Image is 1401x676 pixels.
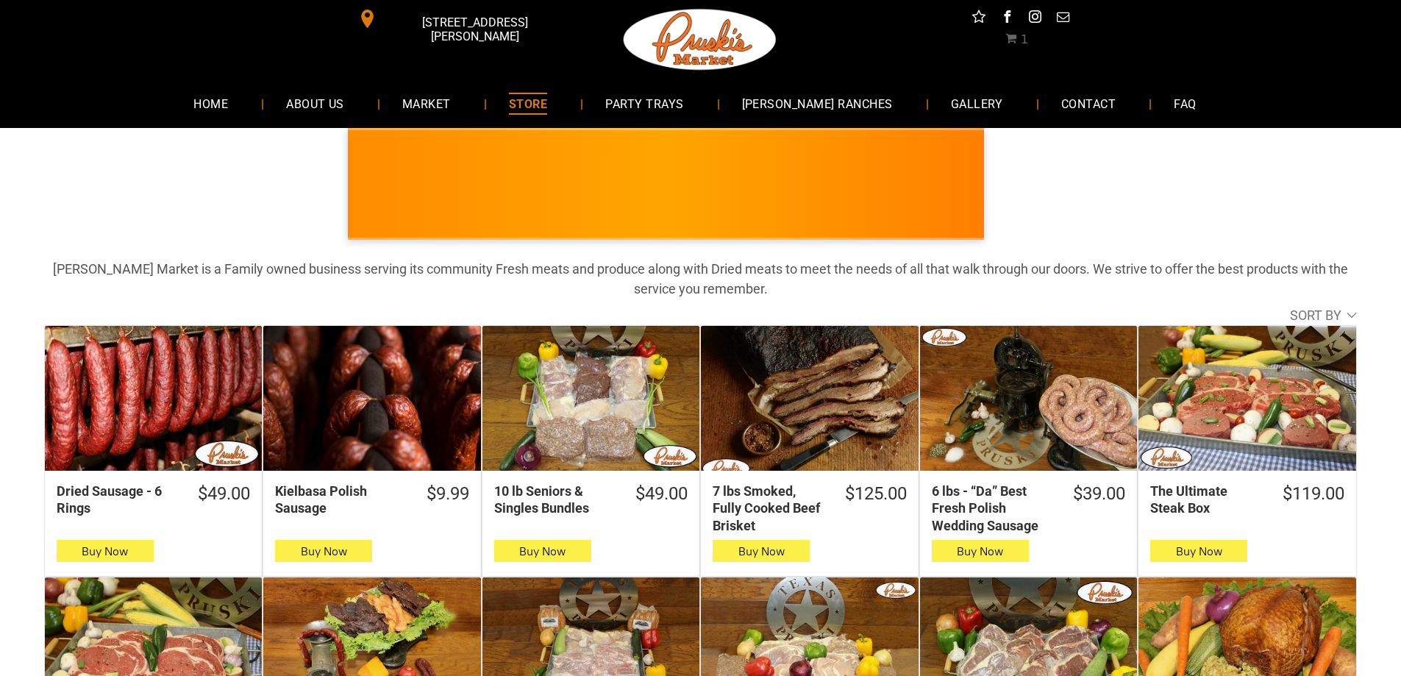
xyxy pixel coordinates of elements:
[171,84,250,123] a: HOME
[1152,84,1218,123] a: FAQ
[427,483,469,505] div: $9.99
[494,540,591,562] button: Buy Now
[932,540,1029,562] button: Buy Now
[1039,84,1138,123] a: CONTACT
[929,84,1025,123] a: GALLERY
[997,7,1016,30] a: facebook
[845,483,907,505] div: $125.00
[969,7,988,30] a: Social network
[738,544,785,558] span: Buy Now
[57,540,154,562] button: Buy Now
[1073,483,1125,505] div: $39.00
[957,544,1003,558] span: Buy Now
[701,483,918,534] a: $125.007 lbs Smoked, Fully Cooked Beef Brisket
[482,483,699,517] a: $49.0010 lb Seniors & Singles Bundles
[301,544,347,558] span: Buy Now
[198,483,250,505] div: $49.00
[1176,544,1222,558] span: Buy Now
[720,84,915,123] a: [PERSON_NAME] RANCHES
[379,8,569,51] span: [STREET_ADDRESS][PERSON_NAME]
[1138,326,1355,471] a: The Ultimate Steak Box
[713,540,810,562] button: Buy Now
[1021,32,1028,46] span: 1
[45,326,262,471] a: Dried Sausage - 6 Rings
[53,261,1348,296] strong: [PERSON_NAME] Market is a Family owned business serving its community Fresh meats and produce alo...
[1150,540,1247,562] button: Buy Now
[82,544,128,558] span: Buy Now
[45,483,262,517] a: $49.00Dried Sausage - 6 Rings
[842,194,1131,218] span: [PERSON_NAME] MARKET
[264,84,366,123] a: ABOUT US
[1138,483,1355,517] a: $119.00The Ultimate Steak Box
[57,483,179,517] div: Dried Sausage - 6 Rings
[1053,7,1072,30] a: email
[348,7,573,30] a: [STREET_ADDRESS][PERSON_NAME]
[920,483,1137,534] a: $39.006 lbs - “Da” Best Fresh Polish Wedding Sausage
[263,483,480,517] a: $9.99Kielbasa Polish Sausage
[1025,7,1044,30] a: instagram
[583,84,705,123] a: PARTY TRAYS
[1150,483,1263,517] div: The Ultimate Steak Box
[1283,483,1344,505] div: $119.00
[482,326,699,471] a: 10 lb Seniors &amp; Singles Bundles
[494,483,616,517] div: 10 lb Seniors & Singles Bundles
[519,544,566,558] span: Buy Now
[487,84,569,123] a: STORE
[275,540,372,562] button: Buy Now
[380,84,473,123] a: MARKET
[701,326,918,471] a: 7 lbs Smoked, Fully Cooked Beef Brisket
[932,483,1054,534] div: 6 lbs - “Da” Best Fresh Polish Wedding Sausage
[713,483,825,534] div: 7 lbs Smoked, Fully Cooked Beef Brisket
[920,326,1137,471] a: 6 lbs - “Da” Best Fresh Polish Wedding Sausage
[635,483,688,505] div: $49.00
[263,326,480,471] a: Kielbasa Polish Sausage
[275,483,407,517] div: Kielbasa Polish Sausage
